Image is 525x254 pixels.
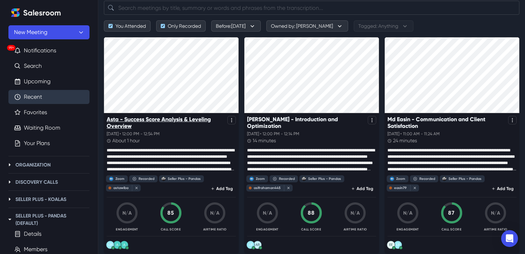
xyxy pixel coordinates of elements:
p: Organization [15,161,51,169]
button: Only Recorded [156,20,206,32]
p: Engagement [256,227,279,232]
button: close [410,185,417,191]
p: Airtime Ratio [484,227,507,232]
span: N/A [403,210,413,216]
button: Toggle Seller Plus - Pandas [6,215,14,224]
button: Add Tag [208,184,236,193]
button: Before:[DATE] [211,20,261,32]
p: Call Score [161,227,181,232]
button: Toggle Discovery Calls [6,178,14,186]
p: Engagement [116,227,138,232]
h2: Salesroom [23,8,61,18]
div: Leigh Ann Perri [249,243,253,247]
button: Add Tag [489,184,517,193]
p: [DATE] • 12:00 PM - 12:54 PM [107,131,236,137]
p: [PERSON_NAME] - Introduction and Optimization [247,116,365,129]
p: Call Score [441,227,462,232]
div: Recorded [139,177,154,181]
div: Recorded [279,177,295,181]
button: You Attended [104,20,151,32]
button: Options [508,116,517,124]
a: Favorites [24,108,47,117]
a: Your Plans [24,139,50,148]
button: Owned by: [PERSON_NAME] [266,20,348,32]
button: close [132,185,139,191]
p: 24 minutes [393,137,417,144]
p: Discovery Calls [15,178,58,186]
div: Engr Easin [389,243,393,247]
div: easin79 [394,186,407,190]
p: Seller Plus - Pandas (Default) [15,212,89,227]
button: Tagged: Anything [354,20,413,32]
div: Recorded [419,177,435,181]
p: [DATE] • 11:00 AM - 11:24 AM [387,131,517,137]
a: Members [24,245,47,254]
div: Leigh Ann Perri [108,243,112,247]
a: Recent [24,93,42,101]
button: Add Tag [349,184,376,193]
button: Options [368,116,376,124]
p: Asta - Success Score Analysis & Leveling Overview [107,116,225,129]
div: 88 [300,209,323,217]
div: Seller Plus - Pandas [168,177,201,181]
div: Asta [116,243,118,247]
a: Home [8,6,22,20]
p: about 1 hour [112,137,140,144]
a: Details [24,230,41,238]
p: Call Score [301,227,321,232]
div: Zoom [256,177,265,181]
span: N/A [351,210,360,216]
div: asifrahaman445 [254,186,280,190]
a: Waiting Room [24,124,60,132]
div: Seller Plus - Pandas [448,177,481,181]
button: Toggle Seller Plus - Koalas [6,195,14,203]
span: N/A [210,210,220,216]
p: [DATE] • 12:00 PM - 12:14 PM [247,131,376,137]
span: N/A [122,210,132,216]
span: N/A [263,210,272,216]
button: 99+Notifications [8,44,89,58]
div: Leigh Ann Perri [396,243,400,247]
img: Seller Plus - Pandas [161,177,166,181]
p: Seller Plus - Koalas [15,196,66,203]
div: Open Intercom Messenger [501,230,518,247]
button: Options [227,116,236,124]
a: Upcoming [24,77,51,86]
div: Zoom [115,177,125,181]
button: Toggle Organization [6,161,14,169]
p: Engagement [397,227,419,232]
img: Seller Plus - Pandas [442,177,446,181]
span: N/A [491,210,500,216]
div: 87 [440,209,463,217]
div: 85 [160,209,182,217]
div: Zoom [396,177,405,181]
p: Airtime Ratio [344,227,367,232]
button: close [284,185,291,191]
div: astawiba [113,186,128,190]
p: Md Easin - Communication and Client Satisfaction [387,116,505,129]
div: Asta [123,243,125,247]
div: Asif Rahaman [255,243,260,247]
p: 14 minutes [253,137,276,144]
div: Seller Plus - Pandas [308,177,341,181]
a: Search [24,62,42,70]
p: Airtime Ratio [203,227,227,232]
button: New Meeting [8,25,89,39]
img: Seller Plus - Pandas [302,177,306,181]
input: Search meetings by title, summary or words and phrases from the transcription... [104,1,519,15]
